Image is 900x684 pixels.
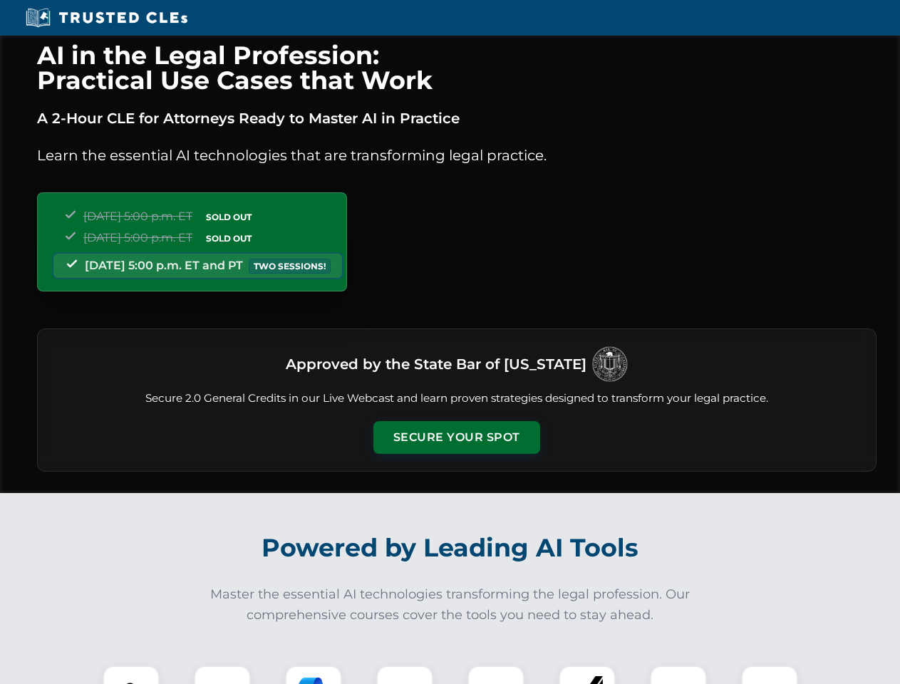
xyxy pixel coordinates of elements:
span: [DATE] 5:00 p.m. ET [83,209,192,223]
p: Learn the essential AI technologies that are transforming legal practice. [37,144,876,167]
p: Master the essential AI technologies transforming the legal profession. Our comprehensive courses... [201,584,700,626]
h3: Approved by the State Bar of [US_STATE] [286,351,586,377]
span: [DATE] 5:00 p.m. ET [83,231,192,244]
span: SOLD OUT [201,231,257,246]
span: SOLD OUT [201,209,257,224]
h2: Powered by Leading AI Tools [56,523,845,573]
p: A 2-Hour CLE for Attorneys Ready to Master AI in Practice [37,107,876,130]
img: Logo [592,346,628,382]
img: Trusted CLEs [21,7,192,28]
p: Secure 2.0 General Credits in our Live Webcast and learn proven strategies designed to transform ... [55,390,859,407]
h1: AI in the Legal Profession: Practical Use Cases that Work [37,43,876,93]
button: Secure Your Spot [373,421,540,454]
